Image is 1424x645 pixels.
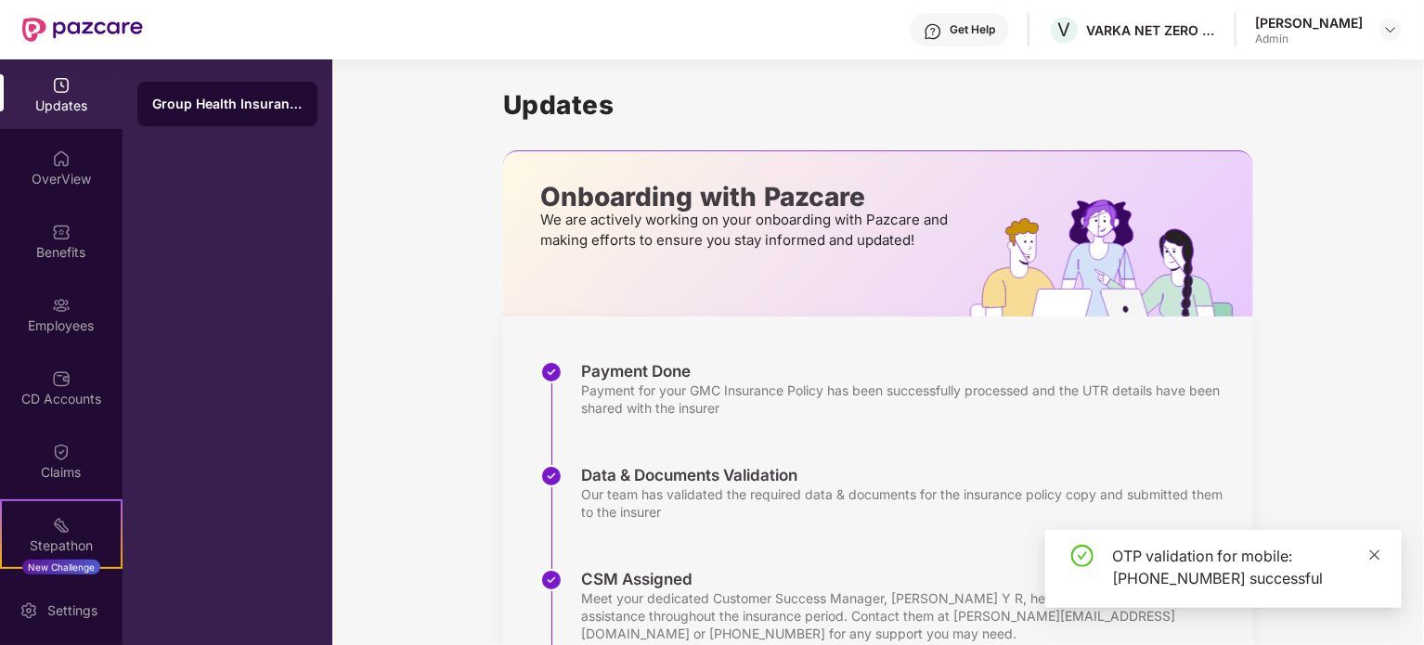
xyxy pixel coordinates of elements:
[540,361,563,383] img: svg+xml;base64,PHN2ZyBpZD0iU3RlcC1Eb25lLTMyeDMyIiB4bWxucz0iaHR0cDovL3d3dy53My5vcmcvMjAwMC9zdmciIH...
[52,443,71,461] img: svg+xml;base64,PHN2ZyBpZD0iQ2xhaW0iIHhtbG5zPSJodHRwOi8vd3d3LnczLm9yZy8yMDAwL3N2ZyIgd2lkdGg9IjIwIi...
[52,516,71,535] img: svg+xml;base64,PHN2ZyB4bWxucz0iaHR0cDovL3d3dy53My5vcmcvMjAwMC9zdmciIHdpZHRoPSIyMSIgaGVpZ2h0PSIyMC...
[970,200,1253,316] img: hrOnboarding
[924,22,942,41] img: svg+xml;base64,PHN2ZyBpZD0iSGVscC0zMngzMiIgeG1sbnM9Imh0dHA6Ly93d3cudzMub3JnLzIwMDAvc3ZnIiB3aWR0aD...
[540,188,953,205] p: Onboarding with Pazcare
[581,361,1235,381] div: Payment Done
[22,18,143,42] img: New Pazcare Logo
[42,601,103,620] div: Settings
[1058,19,1071,41] span: V
[581,485,1235,521] div: Our team has validated the required data & documents for the insurance policy copy and submitted ...
[2,536,121,555] div: Stepathon
[581,465,1235,485] div: Data & Documents Validation
[581,569,1235,589] div: CSM Assigned
[1383,22,1398,37] img: svg+xml;base64,PHN2ZyBpZD0iRHJvcGRvd24tMzJ4MzIiIHhtbG5zPSJodHRwOi8vd3d3LnczLm9yZy8yMDAwL3N2ZyIgd2...
[52,369,71,388] img: svg+xml;base64,PHN2ZyBpZD0iQ0RfQWNjb3VudHMiIGRhdGEtbmFtZT0iQ0QgQWNjb3VudHMiIHhtbG5zPSJodHRwOi8vd3...
[19,601,38,620] img: svg+xml;base64,PHN2ZyBpZD0iU2V0dGluZy0yMHgyMCIgeG1sbnM9Imh0dHA6Ly93d3cudzMub3JnLzIwMDAvc3ZnIiB3aW...
[52,149,71,168] img: svg+xml;base64,PHN2ZyBpZD0iSG9tZSIgeG1sbnM9Imh0dHA6Ly93d3cudzMub3JnLzIwMDAvc3ZnIiB3aWR0aD0iMjAiIG...
[581,589,1235,642] div: Meet your dedicated Customer Success Manager, [PERSON_NAME] Y R, here to provide updates and assi...
[540,569,563,591] img: svg+xml;base64,PHN2ZyBpZD0iU3RlcC1Eb25lLTMyeDMyIiB4bWxucz0iaHR0cDovL3d3dy53My5vcmcvMjAwMC9zdmciIH...
[1086,21,1216,39] div: VARKA NET ZERO ADVISORY PRIVATE LIMITED
[152,95,303,113] div: Group Health Insurance
[503,89,1253,121] h1: Updates
[581,381,1235,417] div: Payment for your GMC Insurance Policy has been successfully processed and the UTR details have be...
[1071,545,1094,567] span: check-circle
[540,210,953,251] p: We are actively working on your onboarding with Pazcare and making efforts to ensure you stay inf...
[1112,545,1379,589] div: OTP validation for mobile: [PHONE_NUMBER] successful
[1255,32,1363,46] div: Admin
[1255,14,1363,32] div: [PERSON_NAME]
[540,465,563,487] img: svg+xml;base64,PHN2ZyBpZD0iU3RlcC1Eb25lLTMyeDMyIiB4bWxucz0iaHR0cDovL3d3dy53My5vcmcvMjAwMC9zdmciIH...
[52,296,71,315] img: svg+xml;base64,PHN2ZyBpZD0iRW1wbG95ZWVzIiB4bWxucz0iaHR0cDovL3d3dy53My5vcmcvMjAwMC9zdmciIHdpZHRoPS...
[950,22,995,37] div: Get Help
[52,76,71,95] img: svg+xml;base64,PHN2ZyBpZD0iVXBkYXRlZCIgeG1sbnM9Imh0dHA6Ly93d3cudzMub3JnLzIwMDAvc3ZnIiB3aWR0aD0iMj...
[22,560,100,574] div: New Challenge
[1368,548,1381,561] span: close
[52,223,71,241] img: svg+xml;base64,PHN2ZyBpZD0iQmVuZWZpdHMiIHhtbG5zPSJodHRwOi8vd3d3LnczLm9yZy8yMDAwL3N2ZyIgd2lkdGg9Ij...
